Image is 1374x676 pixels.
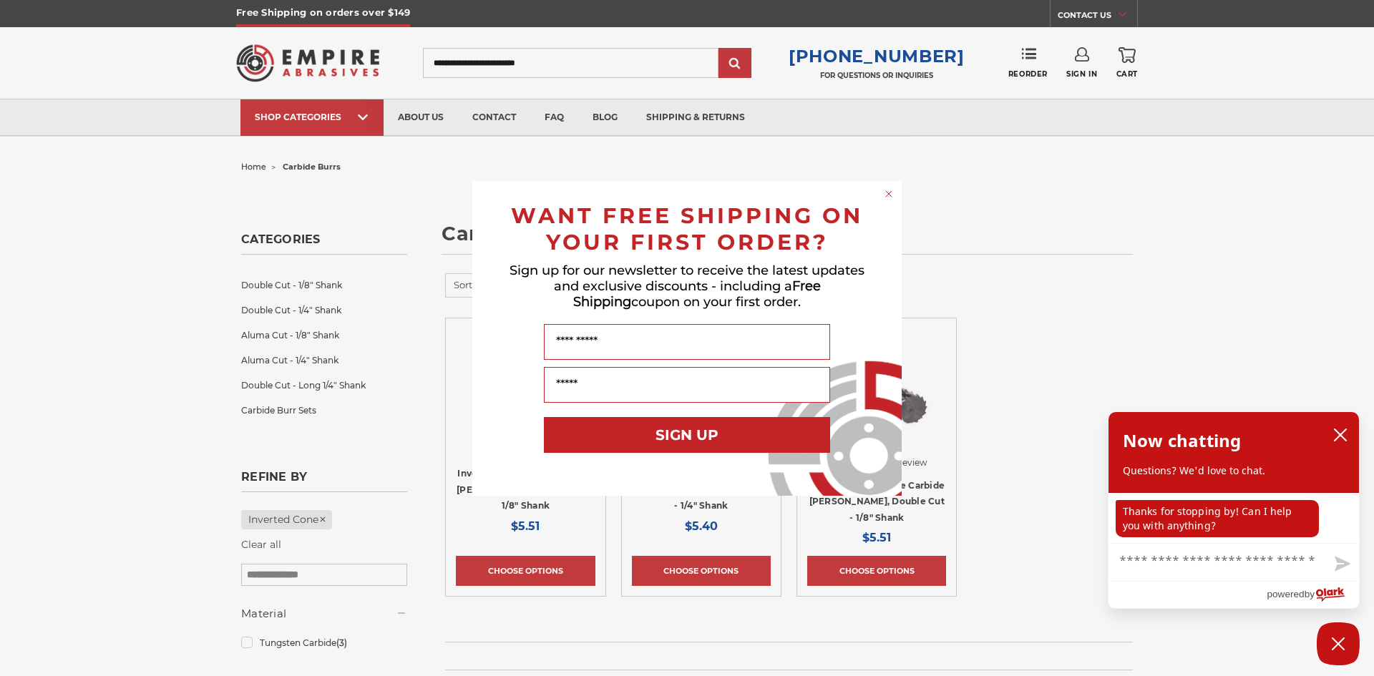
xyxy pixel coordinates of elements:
[1317,622,1360,665] button: Close Chatbox
[1267,585,1304,603] span: powered
[1116,500,1319,537] p: Thanks for stopping by! Can I help you with anything?
[1123,426,1241,455] h2: Now chatting
[1123,464,1345,478] p: Questions? We'd love to chat.
[882,187,896,201] button: Close dialog
[1109,493,1359,543] div: chat
[573,278,821,310] span: Free Shipping
[511,202,863,255] span: WANT FREE SHIPPING ON YOUR FIRST ORDER?
[1108,411,1360,609] div: olark chatbox
[1305,585,1315,603] span: by
[1323,548,1359,581] button: Send message
[544,417,830,453] button: SIGN UP
[1267,582,1359,608] a: Powered by Olark
[1329,424,1352,446] button: close chatbox
[510,263,864,310] span: Sign up for our newsletter to receive the latest updates and exclusive discounts - including a co...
